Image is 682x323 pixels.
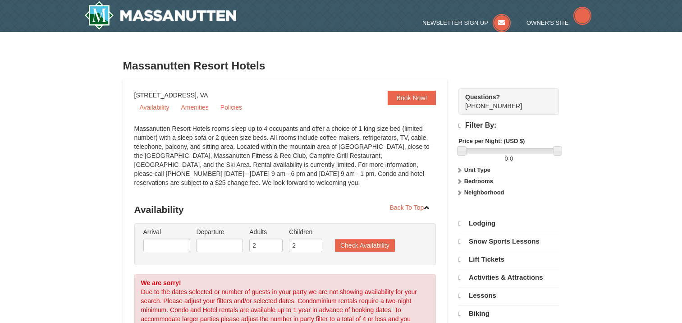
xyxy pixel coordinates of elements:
button: Check Availability [335,239,395,252]
a: Policies [215,101,247,114]
label: - [458,154,559,163]
strong: Price per Night: (USD $) [458,138,525,144]
a: Activities & Attractions [458,269,559,286]
span: Newsletter Sign Up [422,19,488,26]
label: Arrival [143,227,190,236]
strong: Neighborhood [464,189,504,196]
strong: We are sorry! [141,279,181,286]
label: Adults [249,227,283,236]
label: Departure [196,227,243,236]
h4: Filter By: [458,121,559,130]
a: Lessons [458,287,559,304]
a: Biking [458,305,559,322]
a: Massanutten Resort [84,1,237,30]
strong: Questions? [465,93,500,101]
label: Children [289,227,322,236]
strong: Unit Type [464,166,490,173]
span: 0 [504,155,508,162]
a: Availability [134,101,175,114]
a: Amenities [175,101,214,114]
a: Lodging [458,215,559,232]
span: 0 [510,155,513,162]
a: Snow Sports Lessons [458,233,559,250]
h3: Availability [134,201,436,219]
strong: Bedrooms [464,178,493,185]
div: Massanutten Resort Hotels rooms sleep up to 4 occupants and offer a choice of 1 king size bed (li... [134,124,436,196]
img: Massanutten Resort Logo [84,1,237,30]
a: Book Now! [388,91,436,105]
span: [PHONE_NUMBER] [465,92,543,110]
span: Owner's Site [526,19,569,26]
a: Lift Tickets [458,251,559,268]
h3: Massanutten Resort Hotels [123,57,559,75]
a: Newsletter Sign Up [422,19,511,26]
a: Back To Top [384,201,436,214]
a: Owner's Site [526,19,591,26]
